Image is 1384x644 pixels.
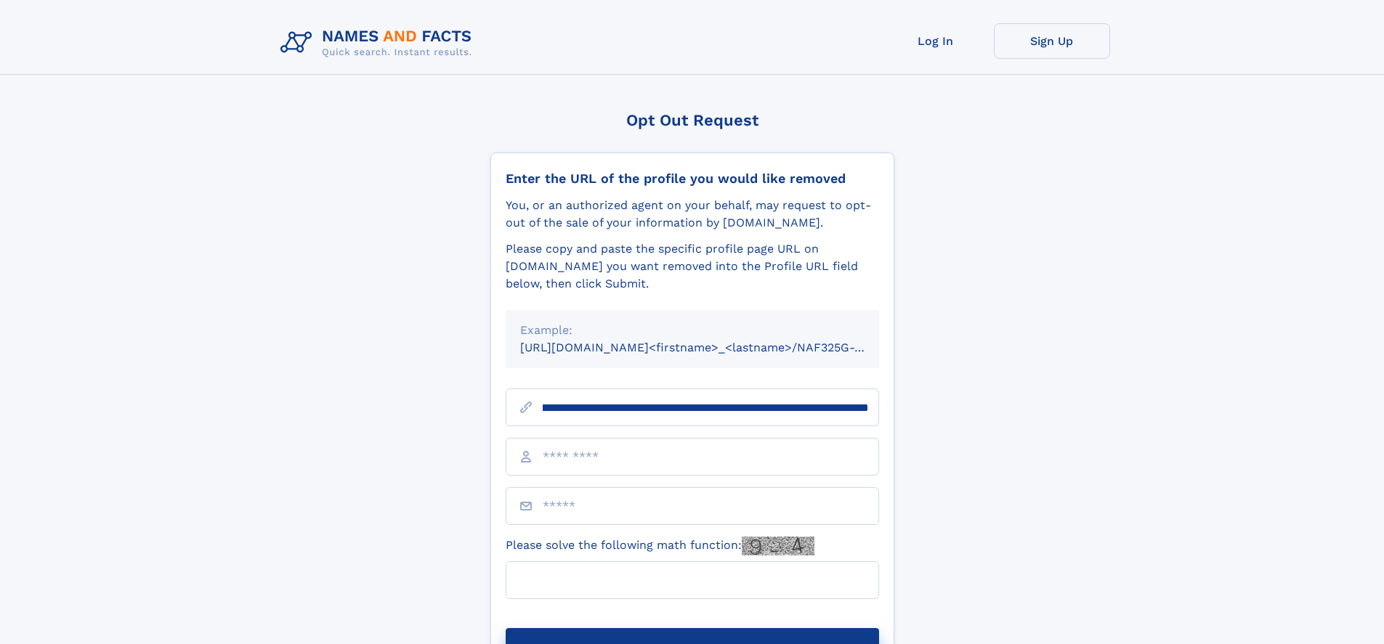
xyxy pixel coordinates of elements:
[520,322,865,339] div: Example:
[506,537,814,555] label: Please solve the following math function:
[490,111,894,129] div: Opt Out Request
[506,197,879,232] div: You, or an authorized agent on your behalf, may request to opt-out of the sale of your informatio...
[275,23,484,62] img: Logo Names and Facts
[506,240,879,293] div: Please copy and paste the specific profile page URL on [DOMAIN_NAME] you want removed into the Pr...
[520,341,907,354] small: [URL][DOMAIN_NAME]<firstname>_<lastname>/NAF325G-xxxxxxxx
[878,23,994,59] a: Log In
[506,171,879,187] div: Enter the URL of the profile you would like removed
[994,23,1110,59] a: Sign Up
